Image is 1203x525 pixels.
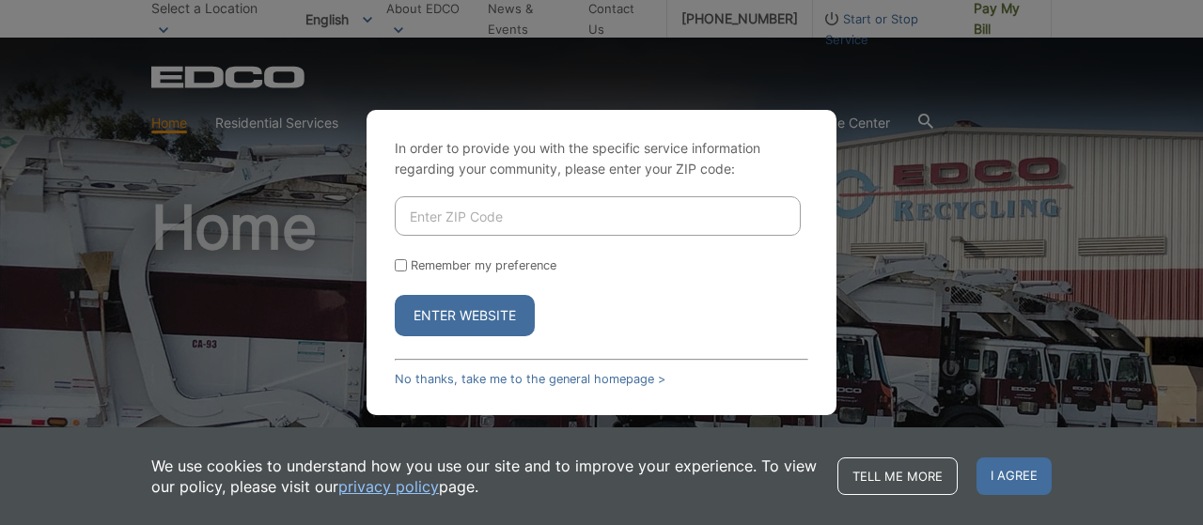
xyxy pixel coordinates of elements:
a: privacy policy [338,476,439,497]
button: Enter Website [395,295,535,336]
input: Enter ZIP Code [395,196,801,236]
p: We use cookies to understand how you use our site and to improve your experience. To view our pol... [151,456,819,497]
a: No thanks, take me to the general homepage > [395,372,665,386]
span: I agree [976,457,1052,495]
p: In order to provide you with the specific service information regarding your community, please en... [395,138,808,179]
label: Remember my preference [411,258,556,272]
a: Tell me more [837,457,958,495]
